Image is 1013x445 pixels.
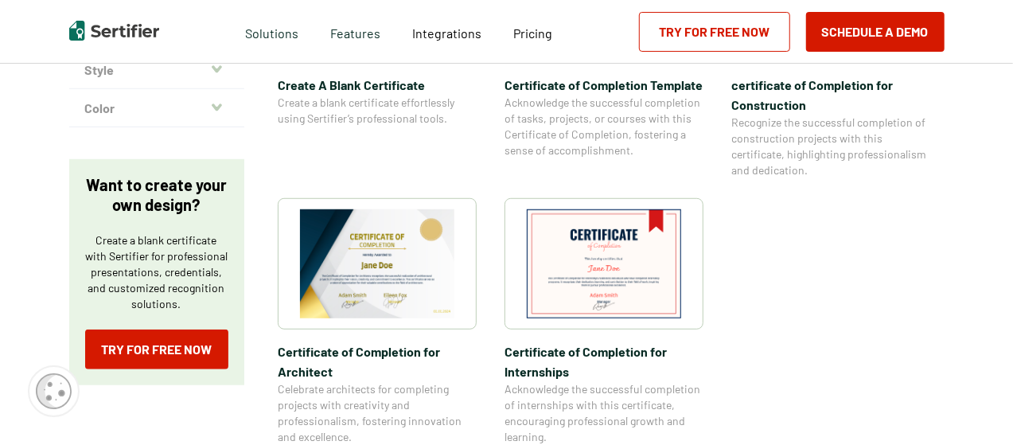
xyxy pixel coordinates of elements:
span: Acknowledge the successful completion of internships with this certificate, encouraging professio... [505,381,703,445]
span: Pricing [513,25,552,41]
span: Solutions [245,21,298,41]
p: Want to create your own design? [85,175,228,215]
p: Create a blank certificate with Sertifier for professional presentations, credentials, and custom... [85,232,228,312]
a: Integrations [412,21,481,41]
button: Style [69,51,244,89]
span: Integrations [412,25,481,41]
span: Celebrate architects for completing projects with creativity and professionalism, fostering innov... [278,381,477,445]
span: Certificate of Completion​ for Architect [278,342,477,381]
a: Try for Free Now [639,12,790,52]
span: Create A Blank Certificate [278,75,477,95]
span: certificate of Completion for Construction [731,75,930,115]
a: Pricing [513,21,552,41]
span: Features [330,21,380,41]
a: Try for Free Now [85,330,228,369]
button: Schedule a Demo [806,12,945,52]
span: Acknowledge the successful completion of tasks, projects, or courses with this Certificate of Com... [505,95,703,158]
span: Recognize the successful completion of construction projects with this certificate, highlighting ... [731,115,930,178]
img: Cookie Popup Icon [36,373,72,409]
img: Certificate of Completion​ for Internships [527,209,681,318]
span: Certificate of Completion Template [505,75,703,95]
a: Certificate of Completion​ for InternshipsCertificate of Completion​ for InternshipsAcknowledge t... [505,198,703,445]
img: Sertifier | Digital Credentialing Platform [69,21,159,41]
img: Certificate of Completion​ for Architect [300,209,454,318]
span: Certificate of Completion​ for Internships [505,342,703,381]
button: Color [69,89,244,127]
iframe: Chat Widget [933,369,1013,445]
span: Create a blank certificate effortlessly using Sertifier’s professional tools. [278,95,477,127]
a: Certificate of Completion​ for ArchitectCertificate of Completion​ for ArchitectCelebrate archite... [278,198,477,445]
